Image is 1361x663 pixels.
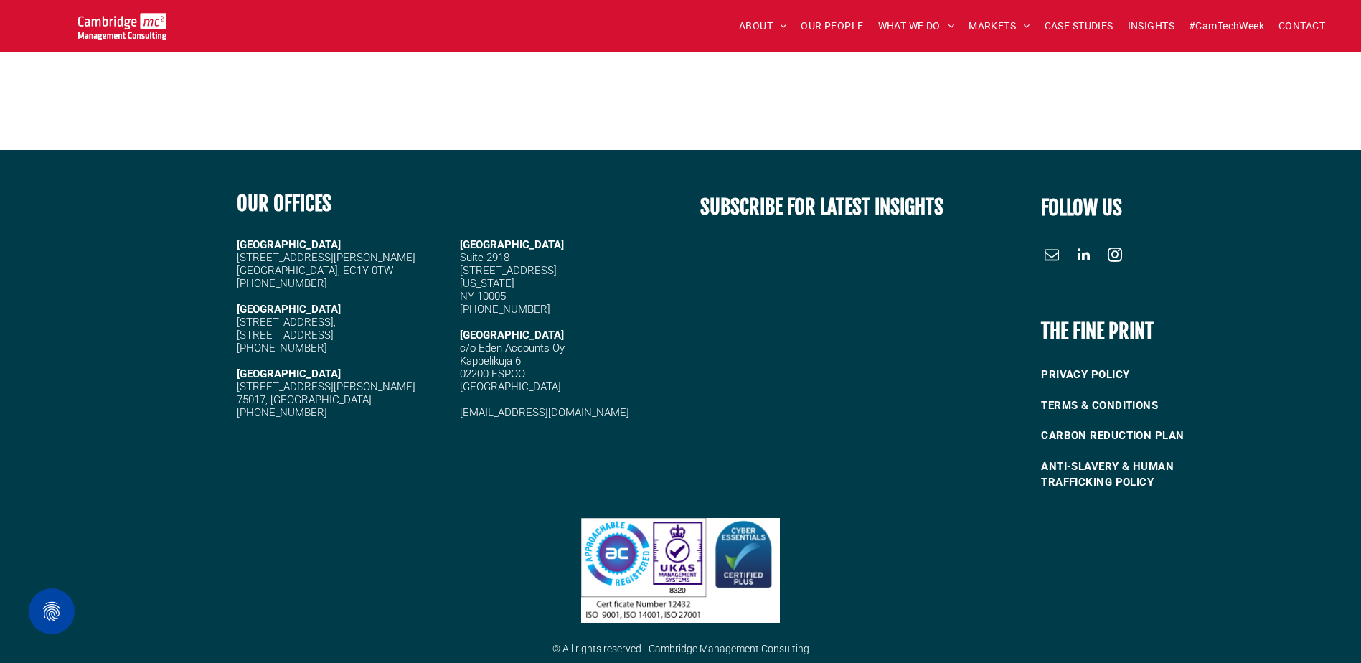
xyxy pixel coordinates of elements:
span: NY 10005 [460,290,506,303]
a: MARKETS [961,15,1037,37]
a: TERMS & CONDITIONS [1041,390,1236,421]
span: [STREET_ADDRESS][PERSON_NAME] [237,380,415,393]
a: CONTACT [1271,15,1332,37]
a: #CamTechWeek [1182,15,1271,37]
span: [STREET_ADDRESS] [237,329,334,342]
span: © All rights reserved - Cambridge Management Consulting [552,643,809,654]
strong: [GEOGRAPHIC_DATA] [237,238,341,251]
span: [PHONE_NUMBER] [237,277,327,290]
img: Cambridge MC Logo [78,13,166,40]
span: [STREET_ADDRESS], [237,316,336,329]
a: INSIGHTS [1121,15,1182,37]
span: [STREET_ADDRESS][PERSON_NAME] [GEOGRAPHIC_DATA], EC1Y 0TW [237,251,415,277]
a: WHAT WE DO [871,15,962,37]
span: [PHONE_NUMBER] [460,303,550,316]
b: THE FINE PRINT [1041,319,1154,344]
a: PRIVACY POLICY [1041,359,1236,390]
span: [PHONE_NUMBER] [237,406,327,419]
font: FOLLOW US [1041,195,1122,220]
span: [GEOGRAPHIC_DATA] [460,238,564,251]
a: OUR PEOPLE [793,15,870,37]
img: Three certification logos: Approachable Registered, UKAS Management Systems with a tick and certi... [581,518,780,623]
a: email [1041,244,1063,269]
span: 75017, [GEOGRAPHIC_DATA] [237,393,372,406]
b: OUR OFFICES [237,191,331,216]
span: [GEOGRAPHIC_DATA] [460,329,564,342]
a: CARBON REDUCTION PLAN [1041,420,1236,451]
a: ABOUT [732,15,794,37]
span: Suite 2918 [460,251,509,264]
a: CASE STUDIES [1037,15,1121,37]
span: [STREET_ADDRESS] [460,264,557,277]
a: instagram [1104,244,1126,269]
a: [EMAIL_ADDRESS][DOMAIN_NAME] [460,406,629,419]
a: linkedin [1073,244,1094,269]
span: c/o Eden Accounts Oy Kappelikuja 6 02200 ESPOO [GEOGRAPHIC_DATA] [460,342,565,393]
span: [PHONE_NUMBER] [237,342,327,354]
strong: [GEOGRAPHIC_DATA] [237,303,341,316]
a: ANTI-SLAVERY & HUMAN TRAFFICKING POLICY [1041,451,1236,498]
span: [US_STATE] [460,277,514,290]
strong: [GEOGRAPHIC_DATA] [237,367,341,380]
